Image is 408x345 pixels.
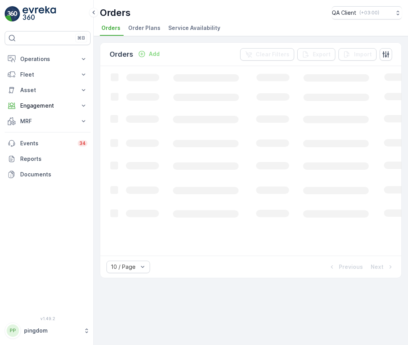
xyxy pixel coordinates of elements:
[354,51,372,58] p: Import
[359,10,379,16] p: ( +03:00 )
[23,6,56,22] img: logo_light-DOdMpM7g.png
[100,7,131,19] p: Orders
[20,55,75,63] p: Operations
[5,136,91,151] a: Events34
[240,48,294,61] button: Clear Filters
[338,48,377,61] button: Import
[7,324,19,337] div: PP
[370,262,395,272] button: Next
[5,98,91,113] button: Engagement
[332,9,356,17] p: QA Client
[339,263,363,271] p: Previous
[20,102,75,110] p: Engagement
[20,86,75,94] p: Asset
[297,48,335,61] button: Export
[256,51,289,58] p: Clear Filters
[5,6,20,22] img: logo
[135,49,163,59] button: Add
[5,67,91,82] button: Fleet
[168,24,220,32] span: Service Availability
[20,139,73,147] p: Events
[5,82,91,98] button: Asset
[5,316,91,321] span: v 1.49.2
[20,71,75,78] p: Fleet
[5,167,91,182] a: Documents
[5,113,91,129] button: MRF
[332,6,402,19] button: QA Client(+03:00)
[313,51,331,58] p: Export
[327,262,364,272] button: Previous
[20,171,87,178] p: Documents
[101,24,120,32] span: Orders
[79,140,86,146] p: 34
[5,151,91,167] a: Reports
[371,263,384,271] p: Next
[110,49,133,60] p: Orders
[24,327,80,335] p: pingdom
[20,117,75,125] p: MRF
[149,50,160,58] p: Add
[77,35,85,41] p: ⌘B
[5,51,91,67] button: Operations
[20,155,87,163] p: Reports
[5,322,91,339] button: PPpingdom
[128,24,160,32] span: Order Plans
